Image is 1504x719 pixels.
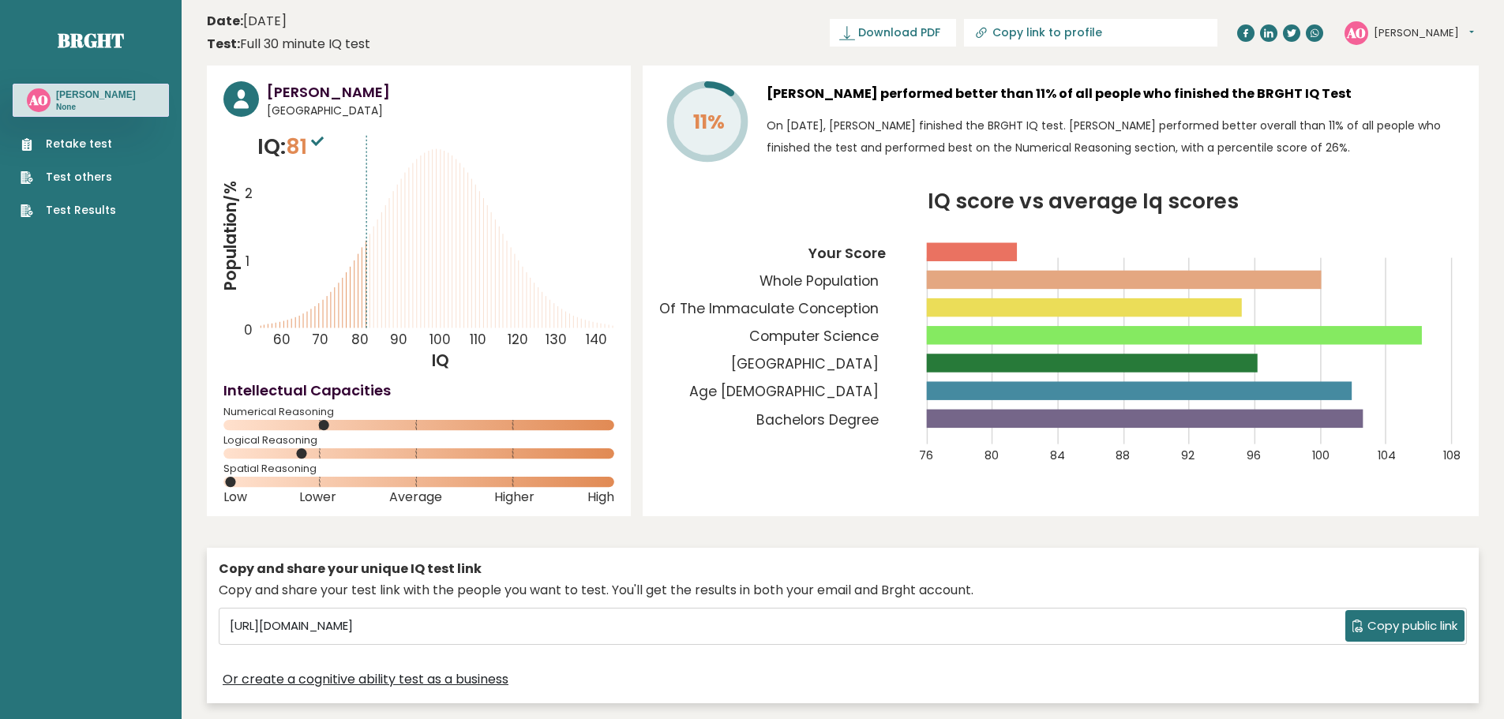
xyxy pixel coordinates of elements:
span: Low [223,494,247,500]
tspan: 60 [273,330,291,349]
h3: [PERSON_NAME] [56,88,136,101]
tspan: Bachelors Degree [756,410,879,429]
tspan: 100 [1313,448,1330,463]
tspan: 100 [429,330,451,349]
tspan: [GEOGRAPHIC_DATA] [731,355,879,374]
tspan: Whole Population [760,271,879,290]
p: IQ: [257,131,328,163]
a: Download PDF [830,19,956,47]
tspan: 130 [546,330,568,349]
tspan: 120 [508,330,528,349]
tspan: 92 [1182,448,1195,463]
tspan: Age [DEMOGRAPHIC_DATA] [689,383,879,402]
span: Average [389,494,442,500]
tspan: IQ score vs average Iq scores [928,186,1239,215]
a: Test Results [21,202,116,219]
tspan: 70 [312,330,328,349]
tspan: 76 [919,448,933,463]
tspan: 0 [244,320,253,339]
tspan: 1 [246,252,249,271]
tspan: Your Score [808,244,886,263]
text: AO [28,91,48,109]
b: Date: [207,12,243,30]
tspan: 84 [1050,448,1065,463]
span: High [587,494,614,500]
tspan: University Of The Immaculate Conception [589,299,879,318]
div: Copy and share your unique IQ test link [219,560,1467,579]
tspan: 90 [390,330,407,349]
span: Copy public link [1367,617,1457,635]
button: [PERSON_NAME] [1374,25,1474,41]
tspan: IQ [433,350,450,372]
span: Lower [299,494,336,500]
tspan: 96 [1247,448,1262,463]
span: Download PDF [858,24,940,41]
b: Test: [207,35,240,53]
tspan: 11% [693,108,725,136]
span: Higher [494,494,534,500]
div: Full 30 minute IQ test [207,35,370,54]
a: Test others [21,169,116,185]
tspan: 80 [351,330,369,349]
tspan: 104 [1378,448,1397,463]
p: On [DATE], [PERSON_NAME] finished the BRGHT IQ test. [PERSON_NAME] performed better overall than ... [767,114,1462,159]
tspan: 80 [985,448,999,463]
tspan: 2 [245,185,253,204]
span: Numerical Reasoning [223,409,614,415]
time: [DATE] [207,12,287,31]
p: None [56,102,136,113]
h4: Intellectual Capacities [223,380,614,401]
a: Or create a cognitive ability test as a business [223,670,508,689]
a: Brght [58,28,124,53]
h3: [PERSON_NAME] performed better than 11% of all people who finished the BRGHT IQ Test [767,81,1462,107]
span: [GEOGRAPHIC_DATA] [267,103,614,119]
tspan: 88 [1116,448,1130,463]
a: Retake test [21,136,116,152]
tspan: 110 [470,330,486,349]
span: Logical Reasoning [223,437,614,444]
text: AO [1346,23,1366,41]
button: Copy public link [1345,610,1465,642]
div: Copy and share your test link with the people you want to test. You'll get the results in both yo... [219,581,1467,600]
span: Spatial Reasoning [223,466,614,472]
tspan: Computer Science [749,327,879,346]
tspan: 140 [586,330,607,349]
h3: [PERSON_NAME] [267,81,614,103]
tspan: 108 [1444,448,1461,463]
tspan: Population/% [219,181,242,291]
span: 81 [286,132,328,161]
